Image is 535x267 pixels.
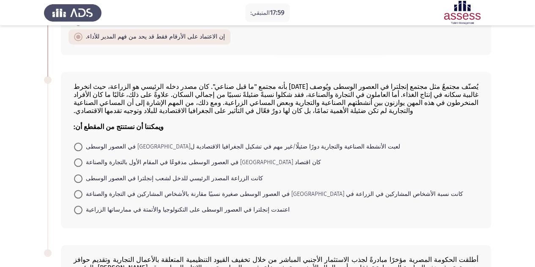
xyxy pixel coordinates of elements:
[433,1,491,25] img: شعار تقييم ASSESS لتقييم اللغة الإنجليزية (3 وحدات) (إعلان - البكالوريا الدولية)
[74,123,164,131] font: ويمكننا أن نستنتج من المقطع أن:
[86,33,225,40] font: إن الاعتماد على الأرقام فقط قد يحد من فهم المدير للأداء.
[74,83,478,115] font: يُصنّف مجتمعٌ مثل مجتمع إنجلترا في العصور الوسطى ويُوصف [DATE] بأنه مجتمع "ما قبل صناعي". كان مصد...
[250,9,270,17] font: المتبقي:
[270,8,285,17] font: 17:59
[86,143,400,150] font: لعبت الأنشطة الصناعية والتجارية دورًا ضئيلًا/غير مهم في تشكيل الجغرافيا الاقتصادية ل[GEOGRAPHIC_D...
[86,206,290,213] font: اعتمدت إنجلترا في العصور الوسطى على التكنولوجيا والأتمتة في ممارساتها الزراعية
[86,175,263,182] font: كانت الزراعة المصدر الرئيسي للدخل لشعب إنجلترا في العصور الوسطى
[44,1,102,25] img: شعار تقييم إدارة المواهب
[86,159,321,166] font: كان اقتصاد [GEOGRAPHIC_DATA] في العصور الوسطى مدفوعًا في المقام الأول بالتجارة والصناعة
[86,190,463,198] font: كانت نسبة الأشخاص المشاركين في الزراعة في [GEOGRAPHIC_DATA] في العصور الوسطى صغيرة نسبيًا مقارنة ...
